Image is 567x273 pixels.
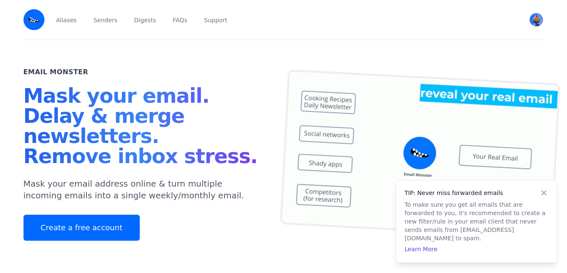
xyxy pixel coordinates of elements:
[24,67,89,77] h2: Email Monster
[405,189,548,197] h4: TIP: Never miss forwarded emails
[529,12,544,27] button: User menu
[530,13,543,26] img: eyla's Avatar
[405,246,437,252] a: Learn More
[24,9,44,30] img: Email Monster
[405,200,548,242] p: To make sure you get all emails that are forwarded to you, it's recommended to create a new filte...
[280,69,560,239] img: temp mail, free temporary mail, Temporary Email
[24,86,264,169] h1: Mask your email. Delay & merge newsletters. Remove inbox stress.
[24,178,264,201] p: Mask your email address online & turn multiple incoming emails into a single weekly/monthly email.
[24,215,140,241] a: Create a free account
